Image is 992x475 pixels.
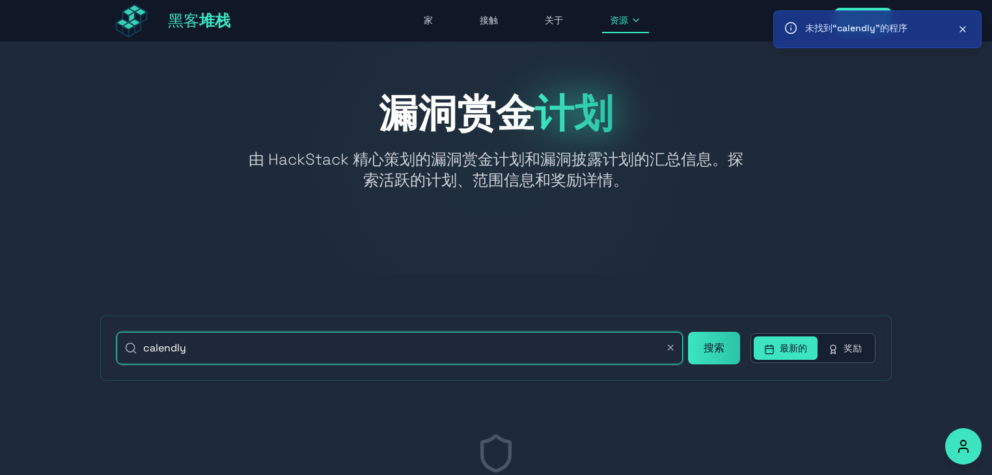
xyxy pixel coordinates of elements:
[535,88,613,139] font: 计划
[117,332,683,364] input: 按名称、平台或描述搜索程序...
[480,14,498,26] font: 接触
[416,8,441,33] a: 家
[424,14,433,26] font: 家
[537,8,571,33] a: 关于
[704,341,724,355] font: 搜索
[249,149,743,190] font: 由 HackStack 精心策划的漏洞赏金计划和漏洞披露计划的汇总信息。探索活跃的计划、范围信息和奖励详情。
[844,342,862,354] font: 奖励
[379,88,535,139] font: 漏洞赏金
[780,342,807,354] font: 最新的
[472,8,506,33] a: 接触
[610,14,628,26] font: 资源
[199,10,230,31] font: 堆栈
[945,428,982,465] button: 辅助功能选项
[955,21,971,37] button: 关闭通知
[667,340,675,356] button: ✕
[688,332,740,364] button: 搜索
[168,10,199,31] font: 黑客
[818,336,872,360] button: 奖励
[602,8,649,33] button: 资源
[545,14,563,26] font: 关于
[834,8,892,34] a: 登入
[754,336,818,360] button: 最新的
[805,22,907,34] font: 未找到“calendly”的程序
[667,341,675,355] font: ✕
